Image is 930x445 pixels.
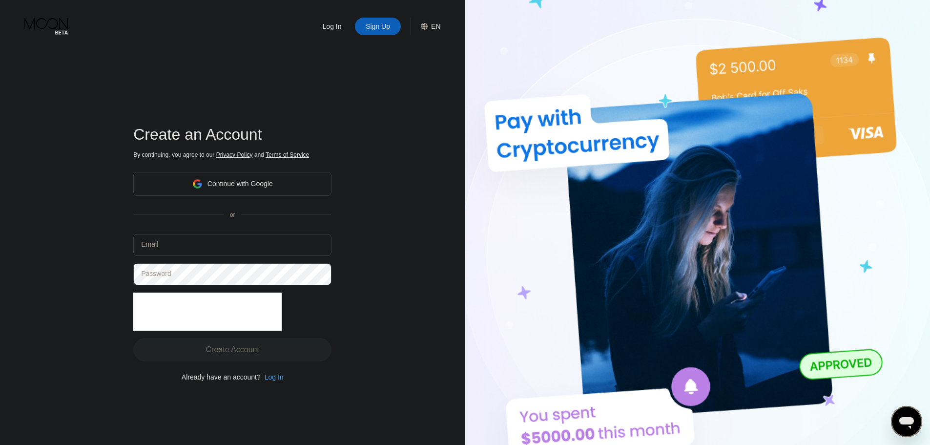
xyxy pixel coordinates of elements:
div: Email [141,240,158,248]
div: Log In [309,18,355,35]
div: EN [431,22,440,30]
div: EN [411,18,440,35]
div: Continue with Google [133,172,331,196]
div: Log In [265,373,284,381]
iframe: Button to launch messaging window [891,406,922,437]
span: Terms of Service [266,151,309,158]
span: and [252,151,266,158]
div: Continue with Google [207,180,273,188]
div: Sign Up [365,21,391,31]
div: Log In [261,373,284,381]
div: Already have an account? [182,373,261,381]
div: Sign Up [355,18,401,35]
div: Create an Account [133,126,331,144]
iframe: reCAPTCHA [133,293,282,331]
div: By continuing, you agree to our [133,151,331,158]
span: Privacy Policy [216,151,253,158]
div: Password [141,270,171,277]
div: Log In [322,21,343,31]
div: or [230,212,235,218]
